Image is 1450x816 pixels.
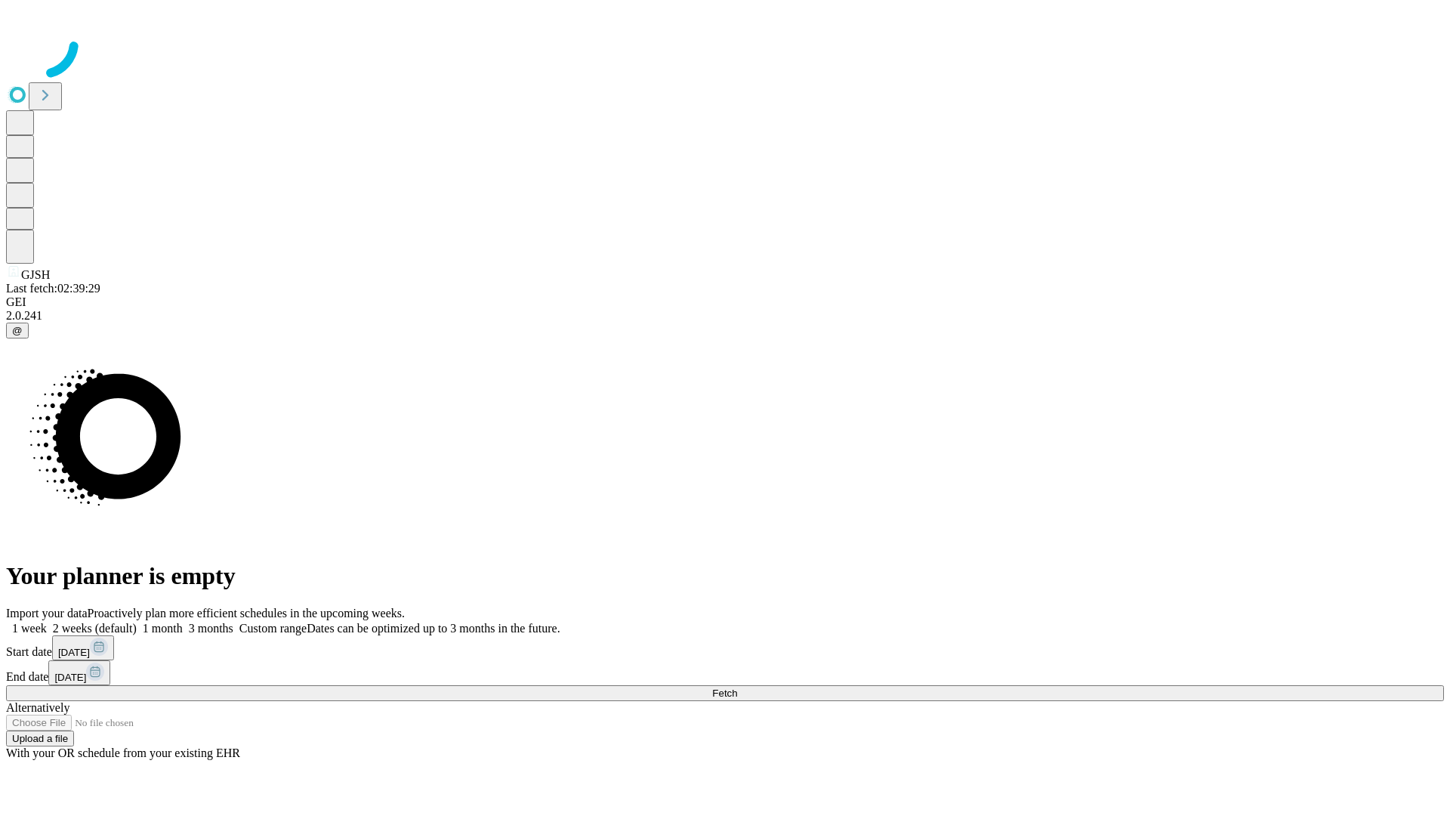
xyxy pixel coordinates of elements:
[21,268,50,281] span: GJSH
[58,647,90,658] span: [DATE]
[54,672,86,683] span: [DATE]
[6,701,69,714] span: Alternatively
[6,282,100,295] span: Last fetch: 02:39:29
[6,295,1444,309] div: GEI
[712,688,737,699] span: Fetch
[143,622,183,635] span: 1 month
[12,622,47,635] span: 1 week
[307,622,560,635] span: Dates can be optimized up to 3 months in the future.
[6,635,1444,660] div: Start date
[239,622,307,635] span: Custom range
[12,325,23,336] span: @
[88,607,405,620] span: Proactively plan more efficient schedules in the upcoming weeks.
[6,731,74,746] button: Upload a file
[6,607,88,620] span: Import your data
[6,309,1444,323] div: 2.0.241
[6,323,29,338] button: @
[6,746,240,759] span: With your OR schedule from your existing EHR
[6,685,1444,701] button: Fetch
[53,622,137,635] span: 2 weeks (default)
[6,660,1444,685] div: End date
[6,562,1444,590] h1: Your planner is empty
[48,660,110,685] button: [DATE]
[189,622,233,635] span: 3 months
[52,635,114,660] button: [DATE]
